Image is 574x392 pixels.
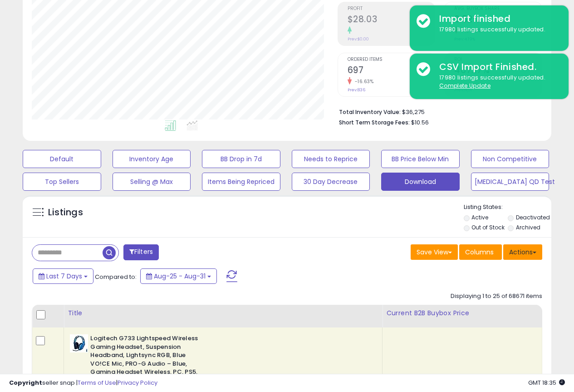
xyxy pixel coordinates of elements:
[516,223,540,231] label: Archived
[95,273,137,281] span: Compared to:
[23,173,101,191] button: Top Sellers
[46,272,82,281] span: Last 7 Days
[381,173,460,191] button: Download
[471,173,549,191] button: [MEDICAL_DATA] QD Test
[465,248,494,257] span: Columns
[471,150,549,168] button: Non Competitive
[432,60,562,74] div: CSV Import Finished.
[78,378,116,387] a: Terms of Use
[348,6,435,11] span: Profit
[123,244,159,260] button: Filters
[292,150,370,168] button: Needs to Reprice
[48,206,83,219] h5: Listings
[292,173,370,191] button: 30 Day Decrease
[432,12,562,25] div: Import finished
[432,74,562,90] div: 17980 listings successfully updated.
[411,118,429,127] span: $10.56
[348,57,435,62] span: Ordered Items
[90,334,201,387] b: Logitech G733 Lightspeed Wireless Gaming Headset, Suspension Headband, Lightsync RGB, Blue VO!CE ...
[118,378,157,387] a: Privacy Policy
[471,223,505,231] label: Out of Stock
[451,292,542,301] div: Displaying 1 to 25 of 68671 items
[154,272,206,281] span: Aug-25 - Aug-31
[471,213,488,221] label: Active
[70,334,88,352] img: 41vwYN18NkL._SL40_.jpg
[113,173,191,191] button: Selling @ Max
[202,150,280,168] button: BB Drop in 7d
[348,36,369,42] small: Prev: $0.00
[339,106,535,117] li: $36,275
[113,150,191,168] button: Inventory Age
[503,244,542,260] button: Actions
[9,378,42,387] strong: Copyright
[348,65,435,77] h2: 697
[459,244,502,260] button: Columns
[516,213,550,221] label: Deactivated
[202,173,280,191] button: Items Being Repriced
[9,379,157,387] div: seller snap | |
[68,308,378,318] div: Title
[33,268,93,284] button: Last 7 Days
[348,87,365,93] small: Prev: 836
[411,244,458,260] button: Save View
[348,14,435,26] h2: $28.03
[439,82,491,89] u: Complete Update
[23,150,101,168] button: Default
[464,203,551,212] p: Listing States:
[339,108,401,116] b: Total Inventory Value:
[386,308,538,318] div: Current B2B Buybox Price
[140,268,217,284] button: Aug-25 - Aug-31
[528,378,565,387] span: 2025-09-8 18:35 GMT
[352,78,374,85] small: -16.63%
[381,150,460,168] button: BB Price Below Min
[339,119,410,126] b: Short Term Storage Fees:
[432,25,562,34] div: 17980 listings successfully updated.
